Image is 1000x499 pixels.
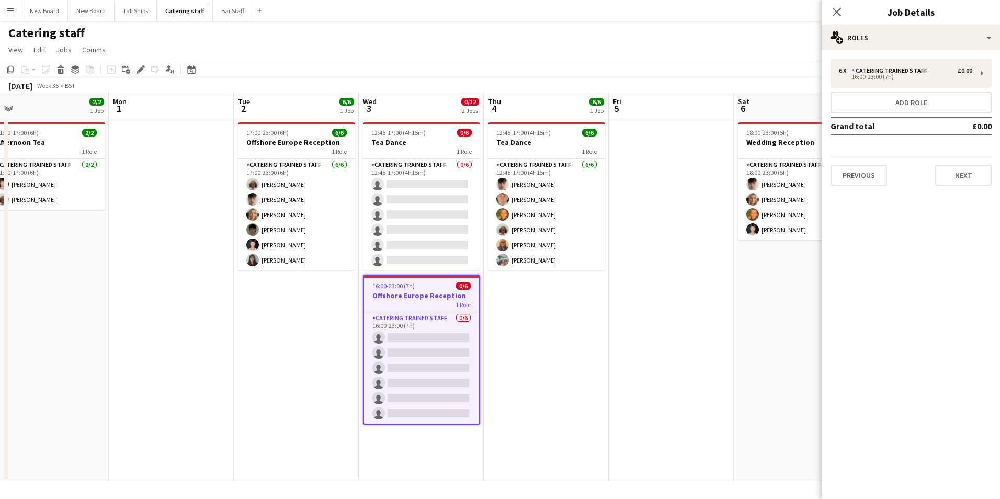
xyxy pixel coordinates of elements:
span: View [8,45,23,54]
span: Edit [33,45,46,54]
td: Grand total [831,118,942,134]
div: 6 x [839,67,851,74]
button: Next [935,165,992,186]
h1: Catering staff [8,25,85,41]
button: Catering staff [157,1,213,21]
a: View [4,43,27,56]
button: New Board [68,1,115,21]
div: BST [65,82,75,89]
a: Comms [78,43,110,56]
span: Comms [82,45,106,54]
button: Bar Staff [213,1,253,21]
span: Week 35 [35,82,61,89]
button: Add role [831,92,992,113]
h3: Job Details [822,5,1000,19]
div: [DATE] [8,81,32,91]
div: £0.00 [958,67,972,74]
div: 16:00-23:00 (7h) [839,74,972,80]
a: Jobs [52,43,76,56]
button: Tall Ships [115,1,157,21]
button: Previous [831,165,887,186]
a: Edit [29,43,50,56]
div: Roles [822,25,1000,50]
div: Catering trained staff [851,67,931,74]
td: £0.00 [942,118,992,134]
span: Jobs [56,45,72,54]
button: New Board [21,1,68,21]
